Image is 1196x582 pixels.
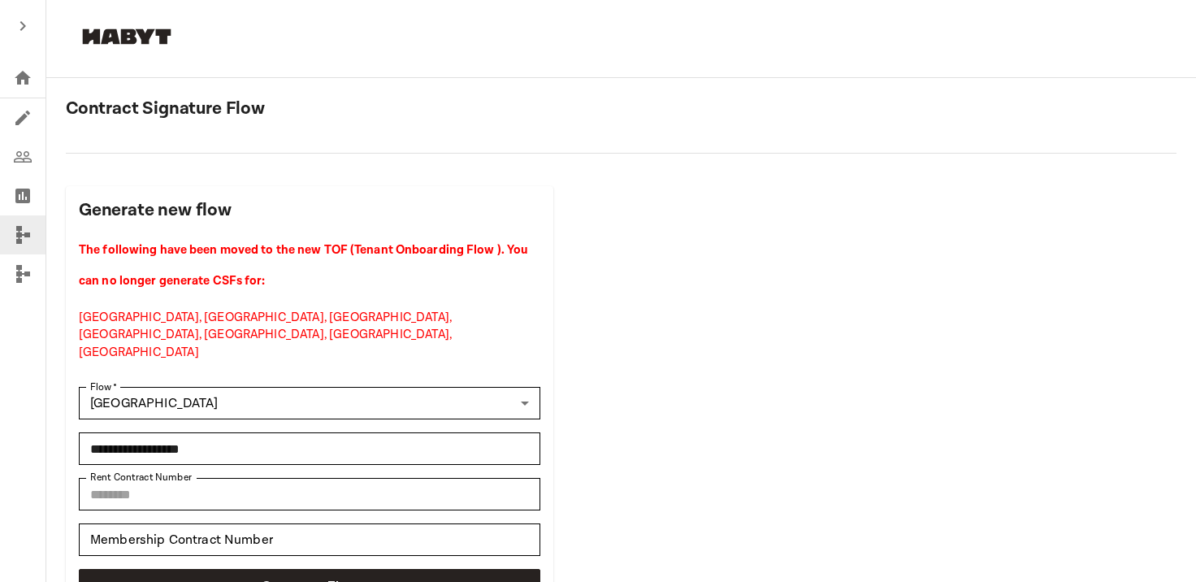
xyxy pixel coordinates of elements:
[78,28,175,45] img: Habyt
[90,471,192,484] label: Rent Contract Number
[79,199,540,222] h2: Generate new flow
[79,309,540,361] p: [GEOGRAPHIC_DATA], [GEOGRAPHIC_DATA], [GEOGRAPHIC_DATA], [GEOGRAPHIC_DATA], [GEOGRAPHIC_DATA], [G...
[79,235,540,296] h4: The following have been moved to the new TOF (Tenant Onboarding Flow ). You can no longer generat...
[79,387,540,419] div: [GEOGRAPHIC_DATA]
[66,98,1176,120] h2: Contract Signature Flow
[90,380,118,394] label: Flow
